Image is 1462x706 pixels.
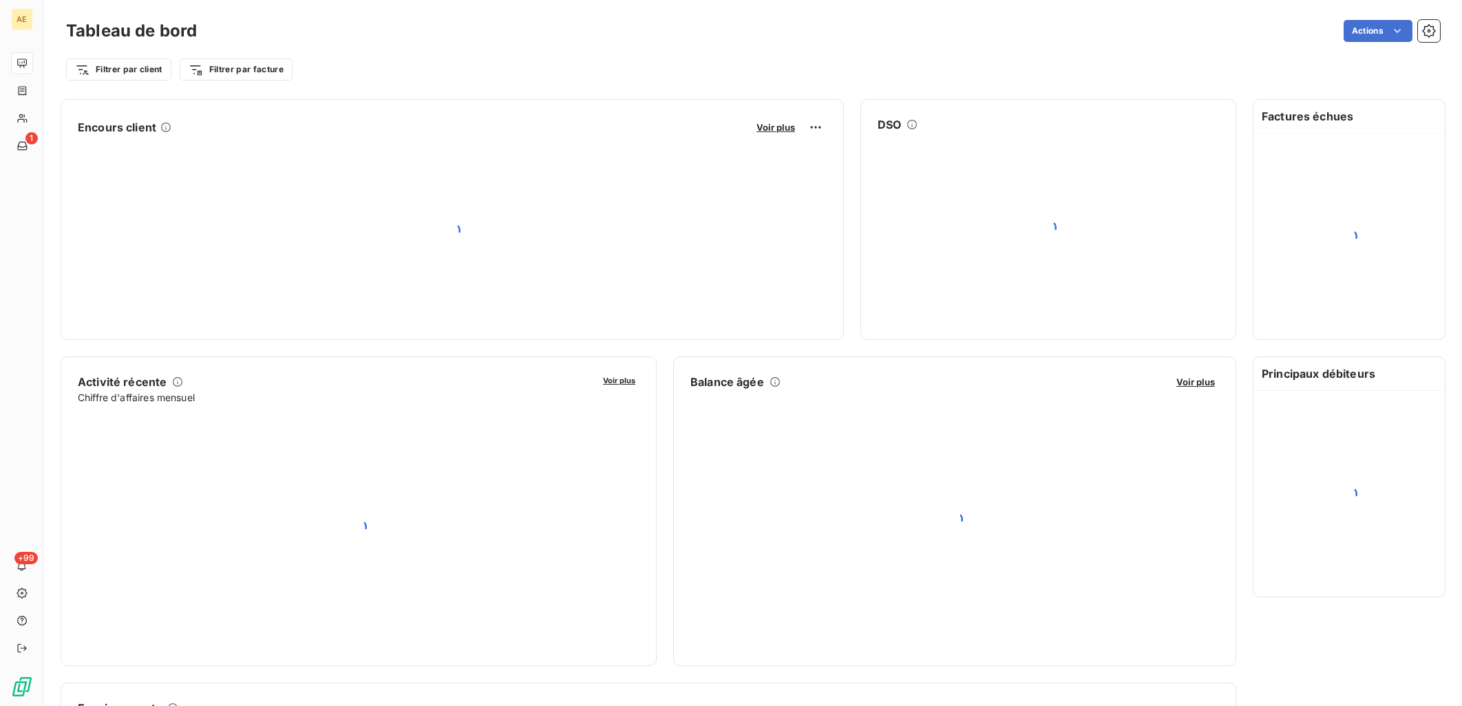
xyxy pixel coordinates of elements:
h6: Balance âgée [690,374,764,390]
span: Voir plus [1176,376,1215,387]
h6: Encours client [78,119,156,136]
h6: Activité récente [78,374,167,390]
button: Filtrer par client [66,58,171,81]
a: 1 [11,135,32,157]
h6: Factures échues [1253,100,1445,133]
img: Logo LeanPay [11,676,33,698]
button: Actions [1344,20,1412,42]
h6: Principaux débiteurs [1253,357,1445,390]
span: 1 [25,132,38,145]
span: Chiffre d'affaires mensuel [78,390,593,405]
button: Filtrer par facture [180,58,293,81]
span: +99 [14,552,38,564]
h6: DSO [878,116,901,133]
button: Voir plus [752,121,799,133]
button: Voir plus [1172,376,1219,388]
div: AE [11,8,33,30]
span: Voir plus [603,376,635,385]
span: Voir plus [756,122,795,133]
h3: Tableau de bord [66,19,197,43]
button: Voir plus [599,374,639,386]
